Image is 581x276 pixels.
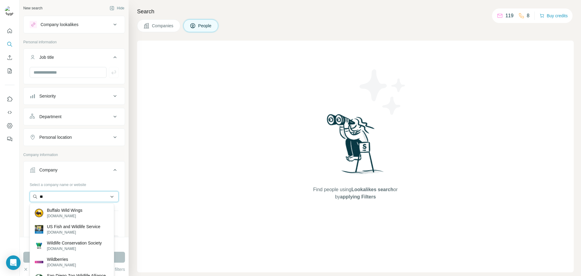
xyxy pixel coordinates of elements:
[39,93,56,99] div: Seniority
[505,12,514,19] p: 119
[340,194,376,199] span: applying Filters
[5,39,15,50] button: Search
[307,186,404,201] span: Find people using or by
[540,12,568,20] button: Buy credits
[5,94,15,105] button: Use Surfe on LinkedIn
[152,23,174,29] span: Companies
[47,262,76,268] p: [DOMAIN_NAME]
[23,266,41,272] button: Clear
[24,130,125,145] button: Personal location
[5,134,15,145] button: Feedback
[47,213,82,219] p: [DOMAIN_NAME]
[24,89,125,103] button: Seniority
[24,50,125,67] button: Job title
[39,167,57,173] div: Company
[5,65,15,76] button: My lists
[137,7,574,16] h4: Search
[6,255,21,270] div: Open Intercom Messenger
[23,152,125,158] p: Company information
[47,224,100,230] p: US Fish and Wildlife Service
[41,22,78,28] div: Company lookalikes
[35,241,43,250] img: Wildlife Conservation Society
[47,230,100,235] p: [DOMAIN_NAME]
[35,225,43,234] img: US Fish and Wildlife Service
[35,209,43,217] img: Buffalo Wild Wings
[5,120,15,131] button: Dashboard
[23,5,42,11] div: New search
[324,112,387,180] img: Surfe Illustration - Woman searching with binoculars
[5,6,15,16] img: Avatar
[5,52,15,63] button: Enrich CSV
[39,114,61,120] div: Department
[47,240,102,246] p: Wildlife Conservation Society
[24,163,125,180] button: Company
[105,4,129,13] button: Hide
[47,256,76,262] p: Wildberries
[47,246,102,251] p: [DOMAIN_NAME]
[39,54,54,60] div: Job title
[35,258,43,266] img: Wildberries
[5,25,15,36] button: Quick start
[198,23,212,29] span: People
[527,12,530,19] p: 8
[24,109,125,124] button: Department
[39,134,72,140] div: Personal location
[356,65,410,119] img: Surfe Illustration - Stars
[47,207,82,213] p: Buffalo Wild Wings
[30,180,119,188] div: Select a company name or website
[5,107,15,118] button: Use Surfe API
[24,17,125,32] button: Company lookalikes
[23,39,125,45] p: Personal information
[351,187,393,192] span: Lookalikes search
